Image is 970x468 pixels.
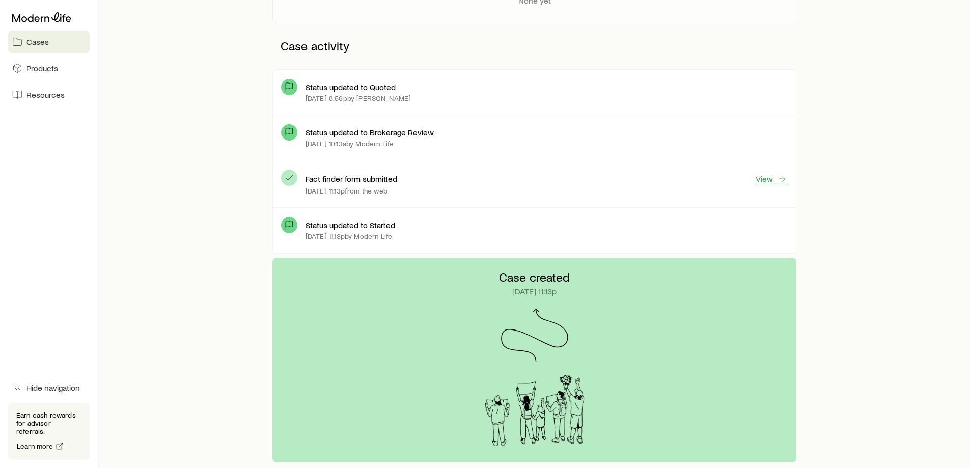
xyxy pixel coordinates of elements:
p: [DATE] 11:13p [512,286,557,296]
a: Cases [8,31,90,53]
span: Resources [26,90,65,100]
div: Earn cash rewards for advisor referrals.Learn more [8,403,90,460]
span: Products [26,63,58,73]
button: Hide navigation [8,376,90,399]
p: [DATE] 10:13a by Modern Life [306,140,394,148]
p: Case created [499,270,570,284]
a: Products [8,57,90,79]
a: View [755,173,788,184]
p: Status updated to Brokerage Review [306,127,434,137]
span: Cases [26,37,49,47]
p: [DATE] 11:13p by Modern Life [306,232,392,240]
a: Resources [8,84,90,106]
span: Hide navigation [26,382,80,393]
p: [DATE] 8:56p by [PERSON_NAME] [306,94,411,102]
p: Status updated to Started [306,220,395,230]
img: Arrival Signs [475,375,594,446]
p: Earn cash rewards for advisor referrals. [16,411,81,435]
p: Case activity [272,31,796,61]
p: Status updated to Quoted [306,82,396,92]
p: [DATE] 11:13p from the web [306,187,387,195]
span: Learn more [17,443,53,450]
p: Fact finder form submitted [306,174,397,184]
